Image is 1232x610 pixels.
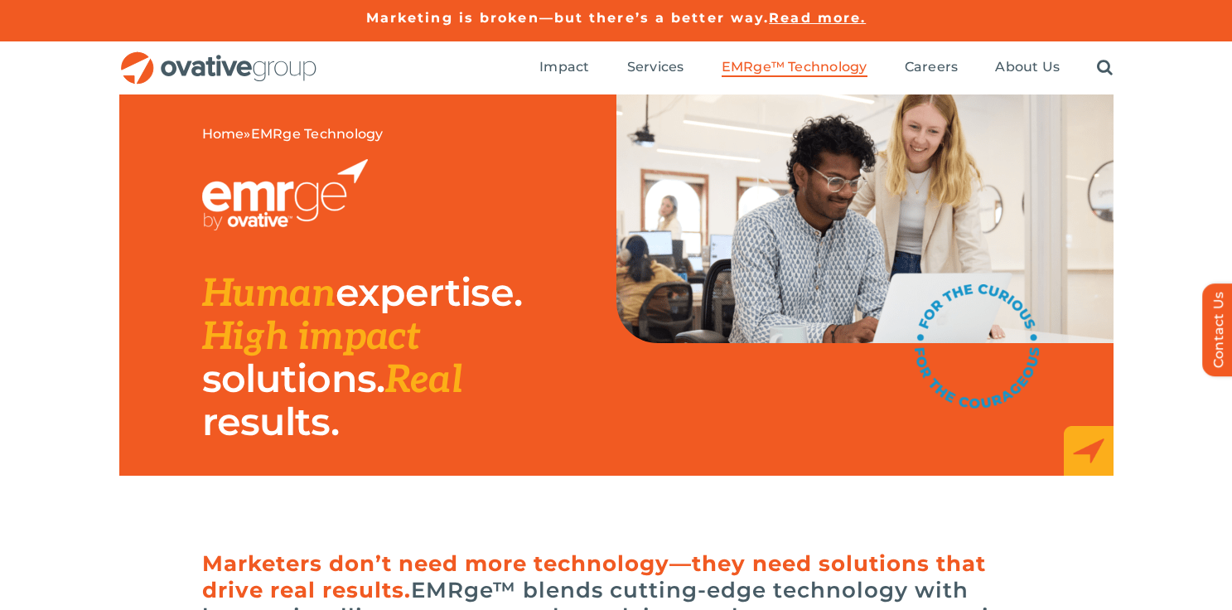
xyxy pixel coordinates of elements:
span: High impact [202,314,420,361]
span: EMRge Technology [251,126,384,142]
img: EMRge_HomePage_Elements_Arrow Box [1064,426,1114,476]
span: Marketers don’t need more technology—they need solutions that drive real results. [202,550,986,603]
span: Services [627,59,684,75]
span: About Us [995,59,1060,75]
span: results. [202,398,339,445]
img: EMRGE_RGB_wht [202,159,368,230]
span: solutions. [202,355,385,402]
a: Read more. [769,10,866,26]
nav: Menu [539,41,1113,94]
span: Human [202,271,336,317]
span: EMRge™ Technology [722,59,867,75]
a: EMRge™ Technology [722,59,867,77]
a: About Us [995,59,1060,77]
a: Services [627,59,684,77]
a: Search [1097,59,1113,77]
span: Careers [905,59,959,75]
a: Marketing is broken—but there’s a better way. [366,10,770,26]
span: expertise. [336,269,522,316]
span: Impact [539,59,589,75]
a: OG_Full_horizontal_RGB [119,50,318,65]
span: » [202,126,384,143]
a: Home [202,126,244,142]
a: Impact [539,59,589,77]
a: Careers [905,59,959,77]
img: EMRge Landing Page Header Image [616,94,1114,343]
span: Real [385,357,462,404]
